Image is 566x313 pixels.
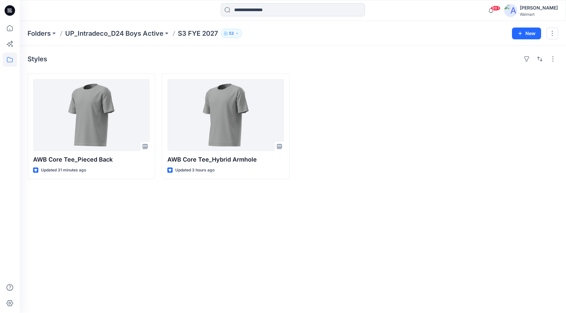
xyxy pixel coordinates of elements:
[491,6,500,11] span: 99+
[33,155,150,164] p: AWB Core Tee_Pieced Back
[33,79,150,151] a: AWB Core Tee_Pieced Back
[175,167,215,174] p: Updated 3 hours ago
[41,167,86,174] p: Updated 31 minutes ago
[221,29,242,38] button: 53
[28,29,51,38] a: Folders
[512,28,541,39] button: New
[504,4,517,17] img: avatar
[28,55,47,63] h4: Styles
[167,155,284,164] p: AWB Core Tee_Hybrid Armhole
[65,29,163,38] a: UP_Intradeco_D24 Boys Active
[520,4,558,12] div: [PERSON_NAME]
[167,79,284,151] a: AWB Core Tee_Hybrid Armhole
[520,12,558,17] div: Walmart
[178,29,218,38] p: S3 FYE 2027
[229,30,234,37] p: 53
